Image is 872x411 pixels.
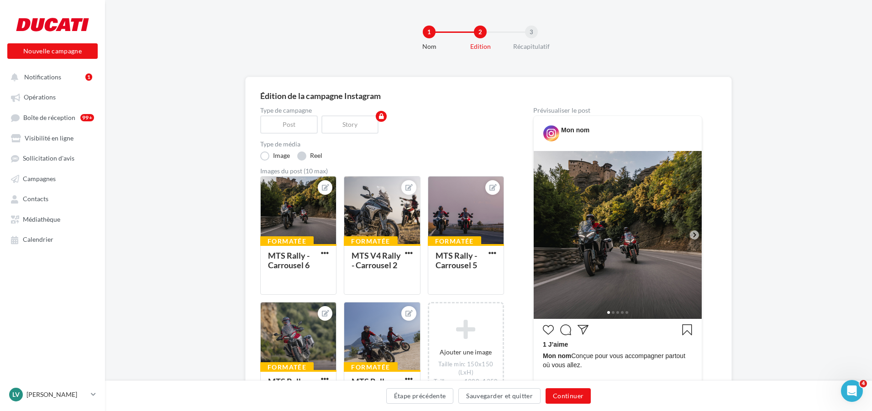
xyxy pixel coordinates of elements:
[543,340,693,351] div: 1 J’aime
[352,376,400,396] div: MTS Rally - Carrousel 4-1
[297,151,322,161] label: Reel
[7,386,98,403] a: Lv [PERSON_NAME]
[344,236,397,246] div: Formatée
[451,42,510,51] div: Edition
[502,42,561,51] div: Récapitulatif
[560,324,571,335] svg: Commenter
[428,236,481,246] div: Formatée
[5,109,100,126] a: Boîte de réception99+
[7,43,98,59] button: Nouvelle campagne
[5,211,100,227] a: Médiathèque
[24,73,61,81] span: Notifications
[23,195,48,203] span: Contacts
[5,231,100,247] a: Calendrier
[436,250,477,270] div: MTS Rally - Carrousel 5
[458,388,541,404] button: Sauvegarder et quitter
[5,88,100,105] a: Opérations
[25,134,74,142] span: Visibilité en ligne
[85,73,92,81] div: 1
[344,362,397,372] div: Formatée
[578,324,588,335] svg: Partager la publication
[533,107,702,114] div: Prévisualiser le post
[260,236,314,246] div: Formatée
[23,155,74,162] span: Sollicitation d'avis
[80,114,94,121] div: 99+
[5,170,100,187] a: Campagnes
[260,141,504,147] label: Type de média
[386,388,454,404] button: Étape précédente
[23,114,75,121] span: Boîte de réception
[561,125,589,135] div: Mon nom
[260,107,504,114] label: Type de campagne
[841,380,863,402] iframe: Intercom live chat
[474,26,487,38] div: 2
[23,236,53,244] span: Calendrier
[543,352,571,359] span: Mon nom
[546,388,591,404] button: Continuer
[860,380,867,387] span: 4
[260,151,290,161] label: Image
[5,68,96,85] button: Notifications 1
[5,150,100,166] a: Sollicitation d'avis
[268,250,310,270] div: MTS Rally - Carrousel 6
[352,250,401,270] div: MTS V4 Rally - Carrousel 2
[260,168,504,174] div: Images du post (10 max)
[682,324,693,335] svg: Enregistrer
[5,190,100,207] a: Contacts
[268,376,310,396] div: MTS Rally - Carrousel 4
[260,92,717,100] div: Édition de la campagne Instagram
[525,26,538,38] div: 3
[23,175,56,182] span: Campagnes
[260,362,314,372] div: Formatée
[23,215,60,223] span: Médiathèque
[24,94,56,101] span: Opérations
[12,390,20,399] span: Lv
[5,130,100,146] a: Visibilité en ligne
[26,390,87,399] p: [PERSON_NAME]
[543,324,554,335] svg: J’aime
[400,42,458,51] div: Nom
[423,26,436,38] div: 1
